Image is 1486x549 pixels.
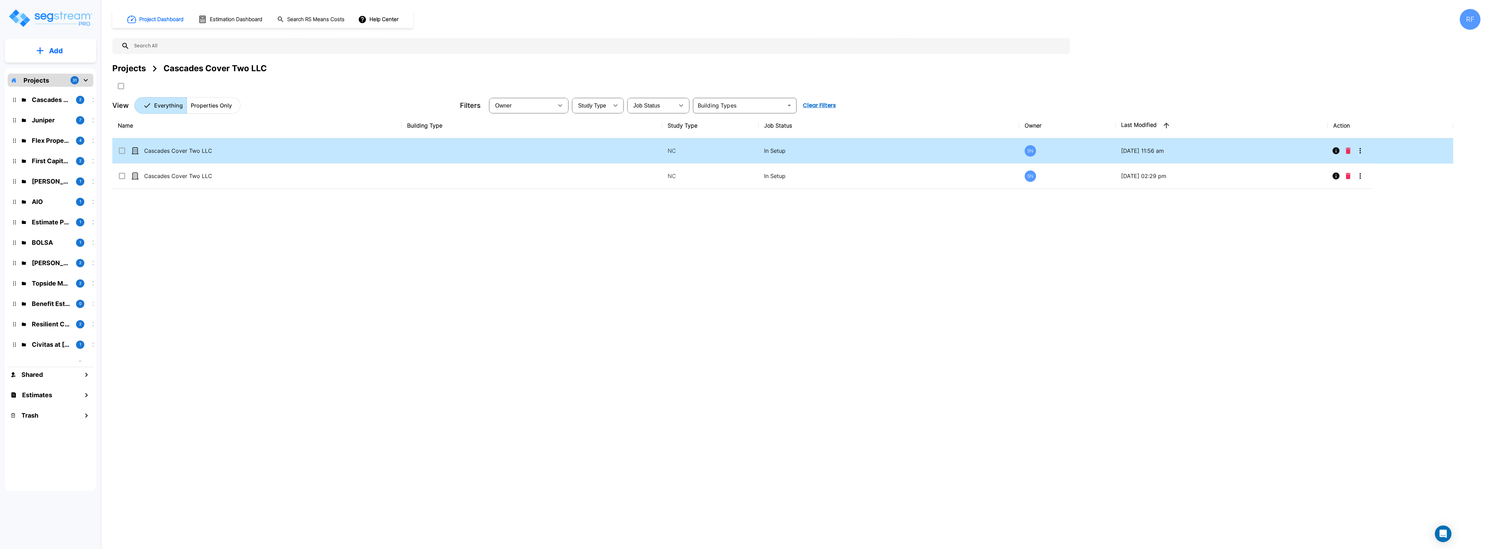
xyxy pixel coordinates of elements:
[32,279,70,288] p: Topside Marinas
[79,138,82,143] p: 4
[764,147,1014,155] p: In Setup
[1121,147,1322,155] p: [DATE] 11:56 am
[79,97,82,103] p: 2
[79,219,81,225] p: 1
[114,79,128,93] button: SelectAll
[1328,113,1453,138] th: Action
[196,12,266,27] button: Estimation Dashboard
[134,97,241,114] div: Platform
[210,16,262,24] h1: Estimation Dashboard
[32,197,70,206] p: AIO
[759,113,1019,138] th: Job Status
[695,101,783,110] input: Building Types
[1025,145,1036,157] div: SN
[23,76,49,85] p: Projects
[79,117,81,123] p: 7
[139,16,184,24] h1: Project Dashboard
[32,136,70,145] p: Flex Properties
[130,38,1066,54] input: Search All
[73,77,77,83] p: 31
[79,199,81,205] p: 1
[1353,144,1367,158] button: More-Options
[32,115,70,125] p: Juniper
[1025,170,1036,182] div: SN
[144,147,213,155] p: Cascades Cover Two LLC - Phase 3
[32,258,70,268] p: Gindi
[112,62,146,75] div: Projects
[163,62,267,75] div: Cascades Cover Two LLC
[144,172,213,180] p: Cascades Cover Two LLC - Phase 2
[287,16,345,24] h1: Search RS Means Costs
[187,97,241,114] button: Properties Only
[79,301,82,307] p: 0
[22,390,52,400] h1: Estimates
[32,177,70,186] p: Kessler Rental
[79,342,81,347] p: 1
[460,100,481,111] p: Filters
[402,113,662,138] th: Building Type
[79,240,81,245] p: 1
[274,13,348,26] button: Search RS Means Costs
[668,172,753,180] p: NC
[8,8,93,28] img: Logo
[32,95,70,104] p: Cascades Cover Two LLC
[112,100,129,111] p: View
[633,103,660,109] span: Job Status
[764,172,1014,180] p: In Setup
[32,340,70,349] p: Civitas at Crowley
[1116,113,1328,138] th: Last Modified
[21,370,43,379] h1: Shared
[32,238,70,247] p: BOLSA
[1329,169,1343,183] button: Info
[629,96,674,115] div: Select
[495,103,512,109] span: Owner
[668,147,753,155] p: NC
[1460,9,1480,30] div: RF
[573,96,609,115] div: Select
[1343,169,1353,183] button: Delete
[784,101,794,110] button: Open
[1435,525,1451,542] div: Open Intercom Messenger
[32,319,70,329] p: Resilient Cap Partners
[79,178,81,184] p: 1
[124,12,187,27] button: Project Dashboard
[5,41,96,61] button: Add
[49,46,63,56] p: Add
[1343,144,1353,158] button: Delete
[134,97,187,114] button: Everything
[1121,172,1322,180] p: [DATE] 02:29 pm
[490,96,553,115] div: Select
[32,217,70,227] p: Estimate Property
[154,101,183,110] p: Everything
[357,13,401,26] button: Help Center
[1019,113,1116,138] th: Owner
[32,299,70,308] p: Benefit Estimate
[79,321,82,327] p: 2
[79,280,82,286] p: 2
[191,101,232,110] p: Properties Only
[578,103,606,109] span: Study Type
[800,99,839,112] button: Clear Filters
[32,156,70,166] p: First Capital Advisors
[662,113,759,138] th: Study Type
[32,360,70,370] p: Medallion
[1353,169,1367,183] button: More-Options
[112,113,402,138] th: Name
[79,260,82,266] p: 2
[21,411,38,420] h1: Trash
[79,158,82,164] p: 2
[1329,144,1343,158] button: Info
